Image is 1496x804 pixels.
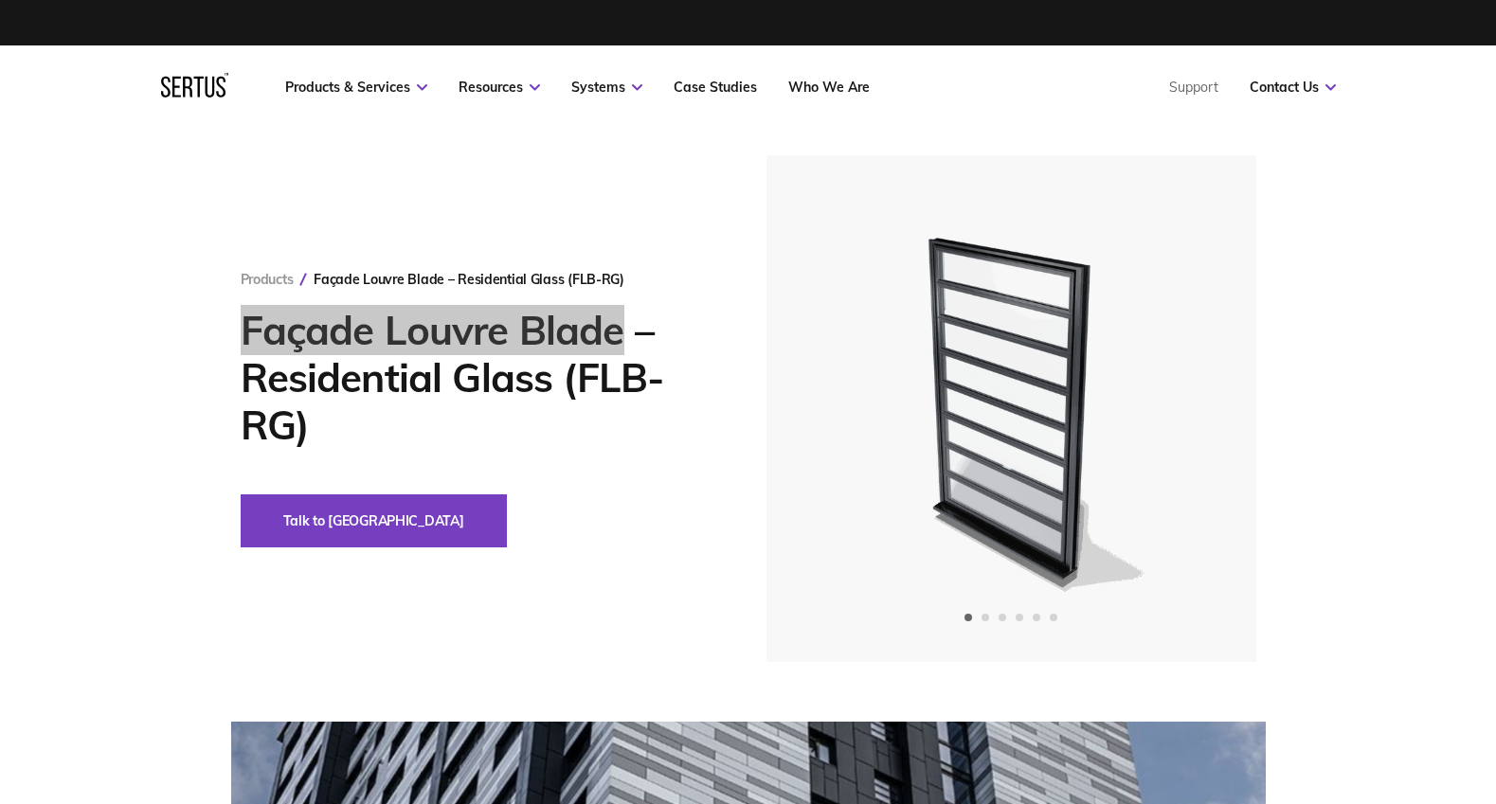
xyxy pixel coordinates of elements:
[1050,614,1057,621] span: Go to slide 6
[241,494,507,547] button: Talk to [GEOGRAPHIC_DATA]
[571,79,642,96] a: Systems
[674,79,757,96] a: Case Studies
[999,614,1006,621] span: Go to slide 3
[285,79,427,96] a: Products & Services
[241,271,294,288] a: Products
[1169,79,1218,96] a: Support
[459,79,540,96] a: Resources
[241,307,710,449] h1: Façade Louvre Blade – Residential Glass (FLB-RG)
[982,614,989,621] span: Go to slide 2
[1016,614,1023,621] span: Go to slide 4
[1401,713,1496,804] iframe: Chat Widget
[1033,614,1040,621] span: Go to slide 5
[1250,79,1336,96] a: Contact Us
[788,79,870,96] a: Who We Are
